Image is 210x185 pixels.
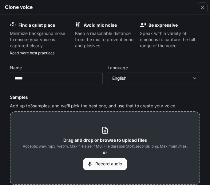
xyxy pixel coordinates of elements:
h5: Clone voice [5,4,33,10]
b: Drag and drop or browse to upload files [63,137,147,143]
b: or [103,150,107,155]
p: Add up to 3 samples, and we'll pick the best one, and use that to create your voice [10,103,200,109]
span: Accepts: wav, mp3, webm. Max file size: 4MB. File duration 5 to 15 seconds long. Maximum 3 files. [23,143,188,149]
div: English [112,75,190,81]
div: English [108,75,200,81]
p: Name [10,66,22,70]
button: Record audio [83,158,127,170]
b: Avoid mic noise [84,22,117,28]
p: Language [108,66,128,70]
p: Minimize background noise to ensure your voice is captured clearly. [10,30,70,49]
a: Read more best practices [10,51,54,55]
b: Be expressive [149,22,178,28]
h6: Samples [10,94,200,100]
p: Speak with a variety of emotions to capture the full range of the voice. [140,30,200,49]
p: Keep a reasonable distance from the mic to prevent echo and plosives. [75,30,135,49]
b: Find a quiet place [18,22,55,28]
